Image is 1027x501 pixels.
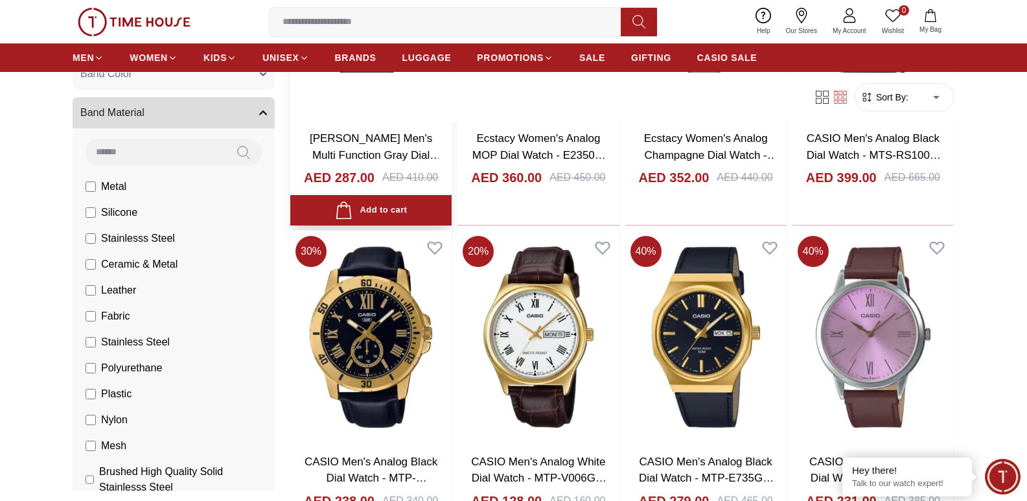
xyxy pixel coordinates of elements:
[86,233,96,244] input: Stainlesss Steel
[73,51,94,64] span: MEN
[781,26,822,36] span: Our Stores
[335,51,376,64] span: BRANDS
[86,311,96,321] input: Fabric
[335,46,376,69] a: BRANDS
[630,236,662,267] span: 40 %
[290,195,452,226] button: Add to cart
[852,478,962,489] p: Talk to our watch expert!
[471,456,606,501] a: CASIO Men's Analog White Dial Watch - MTP-V006GL-7B
[86,415,96,425] input: Nylon
[899,5,909,16] span: 0
[290,231,452,443] img: CASIO Men's Analog Black Dial Watch - MTP-VD200GL-1BUDF
[80,66,132,82] span: Band Color
[86,363,96,373] input: Polyurethane
[873,91,908,104] span: Sort By:
[101,360,162,376] span: Polyurethane
[101,334,170,350] span: Stainless Steel
[809,456,943,501] a: CASIO Men's Analog Pink Dial Watch - MTP-E600L-5BDF
[477,46,553,69] a: PROMOTIONS
[203,51,227,64] span: KIDS
[130,51,168,64] span: WOMEN
[101,205,137,220] span: Silicone
[749,5,778,38] a: Help
[262,46,308,69] a: UNISEX
[874,5,912,38] a: 0Wishlist
[549,170,605,185] div: AED 450.00
[806,169,877,187] h4: AED 399.00
[697,51,757,64] span: CASIO SALE
[101,386,132,402] span: Plastic
[99,464,267,495] span: Brushed High Quality Solid Stainlesss Steel
[86,337,96,347] input: Stainless Steel
[697,46,757,69] a: CASIO SALE
[985,459,1021,495] div: Chat Widget
[101,231,175,246] span: Stainlesss Steel
[631,51,671,64] span: GIFTING
[625,231,787,443] img: CASIO Men's Analog Black Dial Watch - MTP-E735GL-1AVDF
[310,132,441,178] a: [PERSON_NAME] Men's Multi Function Gray Dial Watch - LC08066.066
[86,389,96,399] input: Plastic
[457,231,619,443] img: CASIO Men's Analog White Dial Watch - MTP-V006GL-7B
[639,169,710,187] h4: AED 352.00
[130,46,178,69] a: WOMEN
[639,456,774,501] a: CASIO Men's Analog Black Dial Watch - MTP-E735GL-1AVDF
[86,474,94,485] input: Brushed High Quality Solid Stainlesss Steel
[579,51,605,64] span: SALE
[798,236,829,267] span: 40 %
[295,236,327,267] span: 30 %
[807,132,941,178] a: CASIO Men's Analog Black Dial Watch - MTS-RS100L-1AVDF
[101,257,178,272] span: Ceramic & Metal
[717,170,772,185] div: AED 440.00
[463,236,494,267] span: 20 %
[792,231,954,443] img: CASIO Men's Analog Pink Dial Watch - MTP-E600L-5BDF
[912,6,949,37] button: My Bag
[827,26,871,36] span: My Account
[78,8,190,36] img: ...
[382,170,438,185] div: AED 410.00
[852,464,962,477] div: Hey there!
[477,51,544,64] span: PROMOTIONS
[203,46,237,69] a: KIDS
[73,97,275,128] button: Band Material
[914,25,947,34] span: My Bag
[86,207,96,218] input: Silicone
[86,285,96,296] input: Leather
[80,105,144,121] span: Band Material
[101,179,126,194] span: Metal
[73,46,104,69] a: MEN
[752,26,776,36] span: Help
[778,5,825,38] a: Our Stores
[335,202,407,219] div: Add to cart
[305,456,437,501] a: CASIO Men's Analog Black Dial Watch - MTP-VD200GL-1BUDF
[101,309,130,324] span: Fabric
[472,132,606,178] a: Ecstacy Women's Analog MOP Dial Watch - E23501-RLWM
[262,51,299,64] span: UNISEX
[86,441,96,451] input: Mesh
[884,170,940,185] div: AED 665.00
[877,26,909,36] span: Wishlist
[631,46,671,69] a: GIFTING
[471,169,542,187] h4: AED 360.00
[101,283,136,298] span: Leather
[402,51,452,64] span: LUGGAGE
[402,46,452,69] a: LUGGAGE
[860,91,908,104] button: Sort By:
[101,412,128,428] span: Nylon
[86,181,96,192] input: Metal
[304,169,375,187] h4: AED 287.00
[73,58,275,89] button: Band Color
[101,438,126,454] span: Mesh
[86,259,96,270] input: Ceramic & Metal
[644,132,778,178] a: Ecstacy Women's Analog Champagne Dial Watch - E23501-GLDC
[579,46,605,69] a: SALE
